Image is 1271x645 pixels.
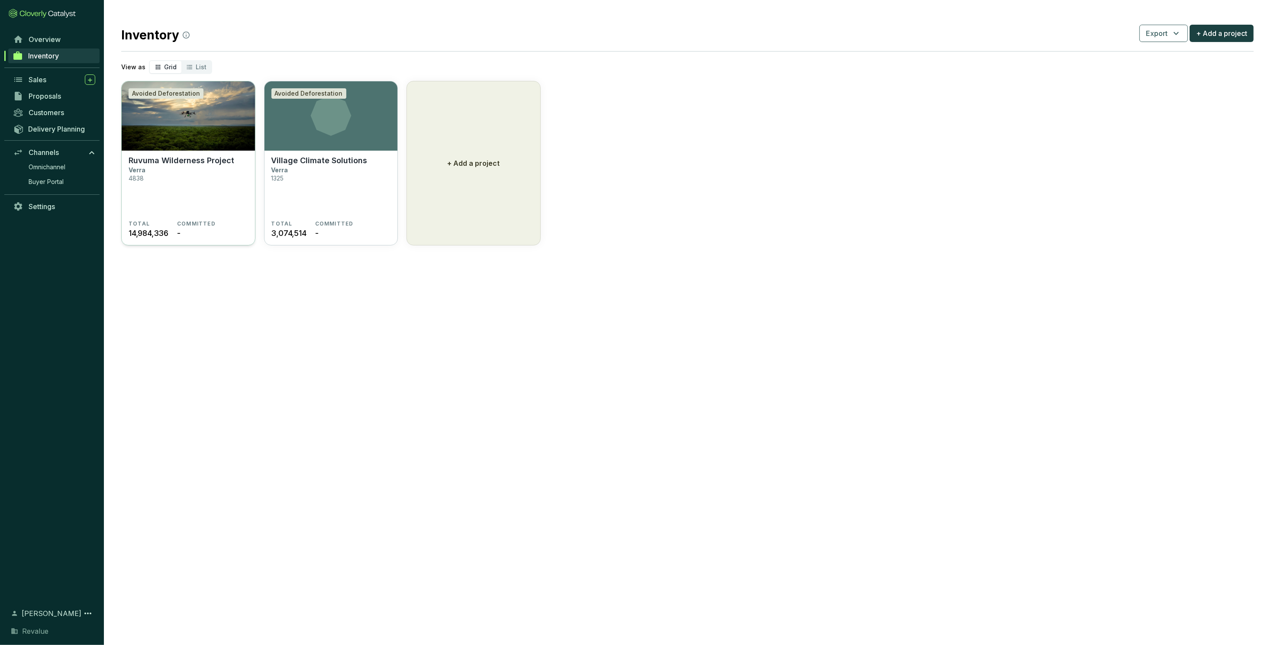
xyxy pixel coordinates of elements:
[9,105,100,120] a: Customers
[177,220,216,227] span: COMMITTED
[9,145,100,160] a: Channels
[28,125,85,133] span: Delivery Planning
[315,227,319,239] span: -
[9,199,100,214] a: Settings
[129,156,234,165] p: Ruvuma Wilderness Project
[149,60,212,74] div: segmented control
[29,202,55,211] span: Settings
[271,227,306,239] span: 3,074,514
[129,220,150,227] span: TOTAL
[29,177,64,186] span: Buyer Portal
[9,72,100,87] a: Sales
[1139,25,1188,42] button: Export
[129,88,203,99] div: Avoided Deforestation
[29,35,61,44] span: Overview
[121,26,190,44] h2: Inventory
[264,81,398,245] a: Avoided DeforestationVillage Climate SolutionsVerra1325TOTAL3,074,514COMMITTED-
[1146,28,1168,39] span: Export
[447,158,500,168] p: + Add a project
[24,175,100,188] a: Buyer Portal
[22,608,81,619] span: [PERSON_NAME]
[271,156,368,165] p: Village Climate Solutions
[121,81,255,245] a: Ruvuma Wilderness ProjectAvoided DeforestationRuvuma Wilderness ProjectVerra4838TOTAL14,984,336CO...
[9,32,100,47] a: Overview
[406,81,541,245] button: + Add a project
[129,227,168,239] span: 14,984,336
[271,220,293,227] span: TOTAL
[29,163,65,171] span: Omnichannel
[177,227,181,239] span: -
[164,63,177,71] span: Grid
[29,92,61,100] span: Proposals
[28,52,59,60] span: Inventory
[1196,28,1247,39] span: + Add a project
[121,63,145,71] p: View as
[29,148,59,157] span: Channels
[29,108,64,117] span: Customers
[1190,25,1254,42] button: + Add a project
[8,48,100,63] a: Inventory
[129,174,144,182] p: 4838
[22,626,48,636] span: Revalue
[122,81,255,151] img: Ruvuma Wilderness Project
[196,63,206,71] span: List
[129,166,145,174] p: Verra
[271,174,284,182] p: 1325
[9,122,100,136] a: Delivery Planning
[271,88,346,99] div: Avoided Deforestation
[271,166,288,174] p: Verra
[29,75,46,84] span: Sales
[315,220,354,227] span: COMMITTED
[9,89,100,103] a: Proposals
[24,161,100,174] a: Omnichannel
